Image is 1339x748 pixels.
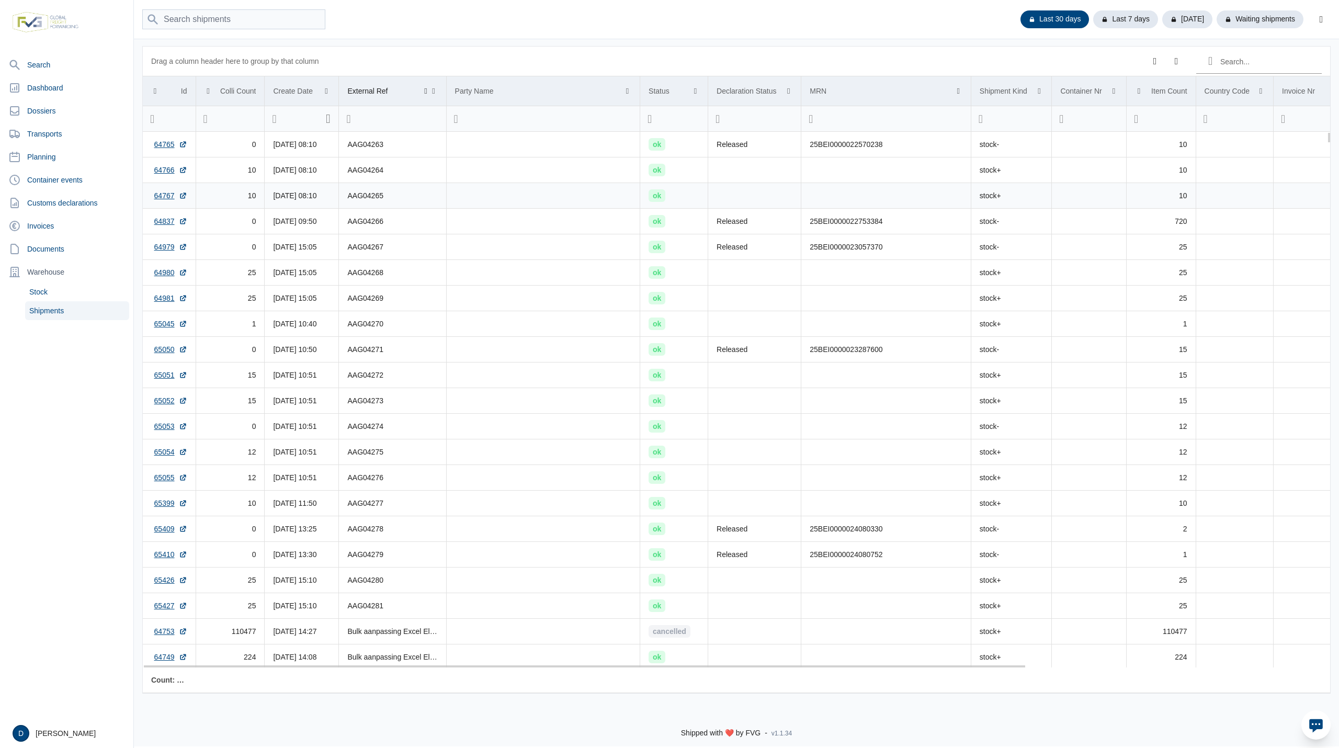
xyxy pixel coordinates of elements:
[801,542,971,568] td: 25BEI0000024080752
[971,106,1052,132] td: Filter cell
[4,77,129,98] a: Dashboard
[971,414,1052,439] td: stock-
[154,600,187,611] a: 65427
[273,396,314,405] span: [DATE] 10:51
[322,106,334,131] div: Select
[649,292,665,304] span: ok
[4,100,129,121] a: Dossiers
[708,542,801,568] td: Released
[1151,87,1187,95] div: Item Count
[154,344,187,355] a: 65050
[265,106,283,131] div: Search box
[154,319,187,329] a: 65045
[154,242,187,252] a: 64979
[4,216,129,236] a: Invoices
[339,542,446,568] td: AAG04279
[273,422,314,430] span: [DATE] 10:51
[196,286,265,311] td: 25
[1126,337,1196,362] td: 15
[1126,491,1196,516] td: 10
[1052,106,1071,131] div: Search box
[971,311,1052,337] td: stock+
[649,446,665,458] span: ok
[196,157,265,183] td: 10
[446,76,640,106] td: Column Party Name
[339,183,446,209] td: AAG04265
[154,165,187,175] a: 64766
[143,106,196,131] input: Filter cell
[339,491,446,516] td: AAG04277
[1110,87,1118,95] span: Show filter options for column 'Container Nr'
[196,260,265,286] td: 25
[4,192,129,213] a: Customs declarations
[1196,106,1274,131] input: Filter cell
[196,542,265,568] td: 0
[1126,465,1196,491] td: 12
[181,87,187,95] div: Id
[764,729,766,738] span: -
[649,138,665,151] span: ok
[265,106,322,131] input: Filter cell
[196,106,265,132] td: Filter cell
[810,87,826,95] div: MRN
[25,282,129,301] a: Stock
[196,234,265,260] td: 0
[273,191,314,200] span: [DATE] 08:10
[154,575,187,585] a: 65426
[1282,87,1315,95] div: Invoice Nr
[273,627,314,636] span: [DATE] 14:27
[273,602,314,610] span: [DATE] 15:10
[801,234,971,260] td: 25BEI0000023057370
[640,106,659,131] div: Search box
[154,524,187,534] a: 65409
[649,394,665,407] span: ok
[955,87,962,95] span: Show filter options for column 'MRN'
[143,106,162,131] div: Search box
[196,491,265,516] td: 10
[691,87,699,95] span: Show filter options for column 'Status'
[151,675,187,685] div: Id Count: 956
[640,76,708,106] td: Column Status
[708,106,727,131] div: Search box
[13,725,127,742] div: [PERSON_NAME]
[708,76,801,106] td: Column Declaration Status
[971,362,1052,388] td: stock+
[801,209,971,234] td: 25BEI0000022753384
[205,87,212,95] span: Show filter options for column 'Colli Count'
[154,421,187,432] a: 65053
[971,465,1052,491] td: stock+
[649,266,665,279] span: ok
[273,140,314,149] span: [DATE] 08:10
[143,47,1330,693] div: Data grid with 956 rows and 18 columns
[649,420,665,433] span: ok
[13,725,29,742] div: D
[339,286,446,311] td: AAG04269
[980,87,1028,95] div: Shipment Kind
[265,106,339,132] td: Filter cell
[971,337,1052,362] td: stock-
[708,106,801,131] input: Filter cell
[1126,644,1196,670] td: 224
[447,106,640,131] input: Filter cell
[1126,286,1196,311] td: 25
[151,47,1322,76] div: Data grid toolbar
[25,301,129,320] a: Shipments
[339,362,446,388] td: AAG04272
[1126,568,1196,593] td: 25
[154,190,187,201] a: 64767
[154,472,187,483] a: 65055
[1126,183,1196,209] td: 10
[339,414,446,439] td: AAG04274
[273,345,314,354] span: [DATE] 10:50
[4,262,129,282] div: Warehouse
[708,209,801,234] td: Released
[196,644,265,670] td: 224
[196,106,265,131] input: Filter cell
[708,337,801,362] td: Released
[4,146,129,167] a: Planning
[196,439,265,465] td: 12
[1126,619,1196,644] td: 110477
[1126,542,1196,568] td: 1
[1126,260,1196,286] td: 25
[1094,10,1159,28] div: Last 7 days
